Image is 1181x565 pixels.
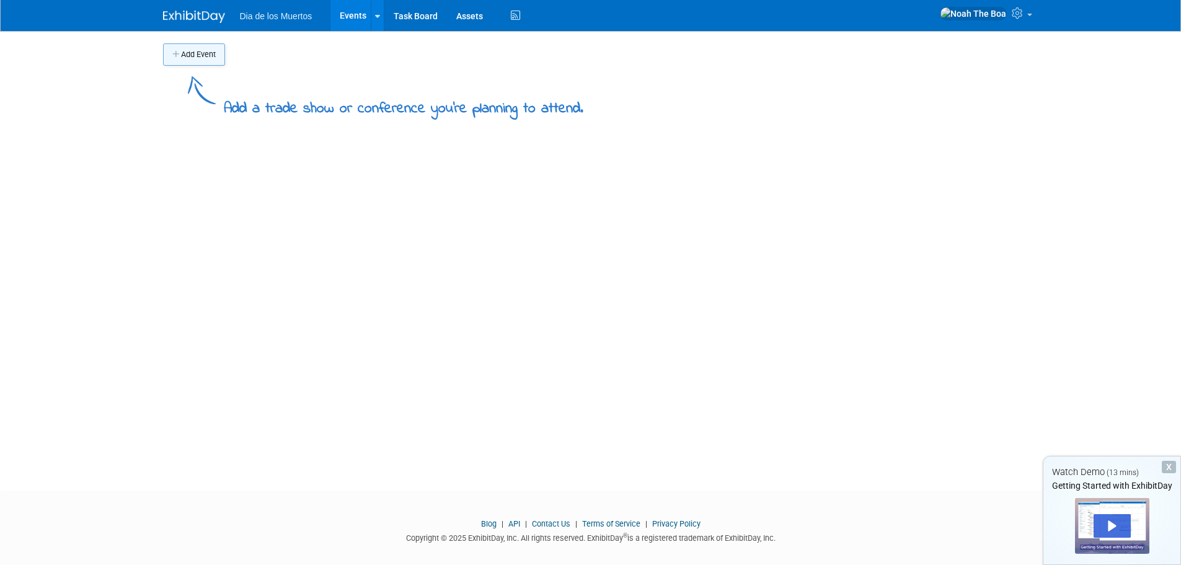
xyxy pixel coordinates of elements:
[522,519,530,528] span: |
[1107,468,1139,477] span: (13 mins)
[642,519,650,528] span: |
[224,89,583,120] div: Add a trade show or conference you're planning to attend.
[623,532,627,539] sup: ®
[1094,514,1131,538] div: Play
[652,519,701,528] a: Privacy Policy
[582,519,640,528] a: Terms of Service
[498,519,506,528] span: |
[572,519,580,528] span: |
[163,43,225,66] button: Add Event
[163,11,225,23] img: ExhibitDay
[940,7,1007,20] img: Noah The Boa
[508,519,520,528] a: API
[1162,461,1176,473] div: Dismiss
[481,519,497,528] a: Blog
[1043,466,1180,479] div: Watch Demo
[532,519,570,528] a: Contact Us
[240,11,312,21] span: Dia de los Muertos
[1043,479,1180,492] div: Getting Started with ExhibitDay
